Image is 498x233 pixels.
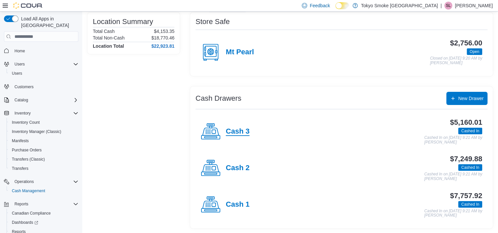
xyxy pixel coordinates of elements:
[450,39,482,47] h3: $2,756.00
[9,209,53,217] a: Canadian Compliance
[1,109,81,118] button: Inventory
[461,128,479,134] span: Cashed In
[93,35,125,40] h6: Total Non-Cash
[12,138,29,143] span: Manifests
[450,192,482,200] h3: $7,757.92
[12,96,31,104] button: Catalog
[14,84,34,90] span: Customers
[9,118,42,126] a: Inventory Count
[9,69,78,77] span: Users
[13,2,43,9] img: Cova
[226,127,249,136] h4: Cash 3
[9,155,47,163] a: Transfers (Classic)
[310,2,330,9] span: Feedback
[7,136,81,145] button: Manifests
[467,48,482,55] span: Open
[461,201,479,207] span: Cashed In
[226,48,254,57] h4: Mt Pearl
[14,201,28,207] span: Reports
[12,60,78,68] span: Users
[430,56,482,65] p: Closed on [DATE] 9:20 AM by [PERSON_NAME]
[9,165,78,172] span: Transfers
[458,95,484,102] span: New Drawer
[335,2,349,9] input: Dark Mode
[14,48,25,54] span: Home
[9,128,78,136] span: Inventory Manager (Classic)
[12,47,28,55] a: Home
[458,164,482,171] span: Cashed In
[18,15,78,29] span: Load All Apps in [GEOGRAPHIC_DATA]
[12,178,78,186] span: Operations
[335,9,336,10] span: Dark Mode
[12,120,40,125] span: Inventory Count
[9,209,78,217] span: Canadian Compliance
[450,155,482,163] h3: $7,249.88
[1,95,81,105] button: Catalog
[461,165,479,170] span: Cashed In
[9,137,78,145] span: Manifests
[12,109,78,117] span: Inventory
[12,147,42,153] span: Purchase Orders
[1,46,81,55] button: Home
[12,83,36,91] a: Customers
[424,209,482,218] p: Cashed In on [DATE] 9:21 AM by [PERSON_NAME]
[458,201,482,208] span: Cashed In
[196,94,241,102] h3: Cash Drawers
[9,155,78,163] span: Transfers (Classic)
[14,62,25,67] span: Users
[93,18,153,26] h3: Location Summary
[7,69,81,78] button: Users
[7,186,81,195] button: Cash Management
[1,199,81,209] button: Reports
[470,49,479,55] span: Open
[12,200,31,208] button: Reports
[458,128,482,134] span: Cashed In
[9,69,25,77] a: Users
[424,136,482,144] p: Cashed In on [DATE] 9:21 AM by [PERSON_NAME]
[446,92,487,105] button: New Drawer
[12,157,45,162] span: Transfers (Classic)
[9,146,78,154] span: Purchase Orders
[9,219,41,226] a: Dashboards
[151,35,174,40] p: $18,770.46
[14,179,34,184] span: Operations
[455,2,493,10] p: [PERSON_NAME]
[9,187,78,195] span: Cash Management
[7,118,81,127] button: Inventory Count
[14,97,28,103] span: Catalog
[12,220,38,225] span: Dashboards
[226,200,249,209] h4: Cash 1
[9,187,48,195] a: Cash Management
[12,46,78,55] span: Home
[9,128,64,136] a: Inventory Manager (Classic)
[1,82,81,91] button: Customers
[12,96,78,104] span: Catalog
[9,137,31,145] a: Manifests
[7,164,81,173] button: Transfers
[12,71,22,76] span: Users
[7,127,81,136] button: Inventory Manager (Classic)
[7,209,81,218] button: Canadian Compliance
[7,145,81,155] button: Purchase Orders
[196,18,230,26] h3: Store Safe
[93,43,124,49] h4: Location Total
[361,2,438,10] p: Tokyo Smoke [GEOGRAPHIC_DATA]
[12,178,37,186] button: Operations
[9,146,44,154] a: Purchase Orders
[1,177,81,186] button: Operations
[444,2,452,10] div: Shane Lovelace
[12,188,45,194] span: Cash Management
[12,200,78,208] span: Reports
[450,118,482,126] h3: $5,160.01
[12,83,78,91] span: Customers
[424,172,482,181] p: Cashed In on [DATE] 9:21 AM by [PERSON_NAME]
[226,164,249,172] h4: Cash 2
[14,111,31,116] span: Inventory
[12,211,51,216] span: Canadian Compliance
[93,29,115,34] h6: Total Cash
[12,60,27,68] button: Users
[7,218,81,227] a: Dashboards
[12,166,28,171] span: Transfers
[446,2,451,10] span: SL
[440,2,442,10] p: |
